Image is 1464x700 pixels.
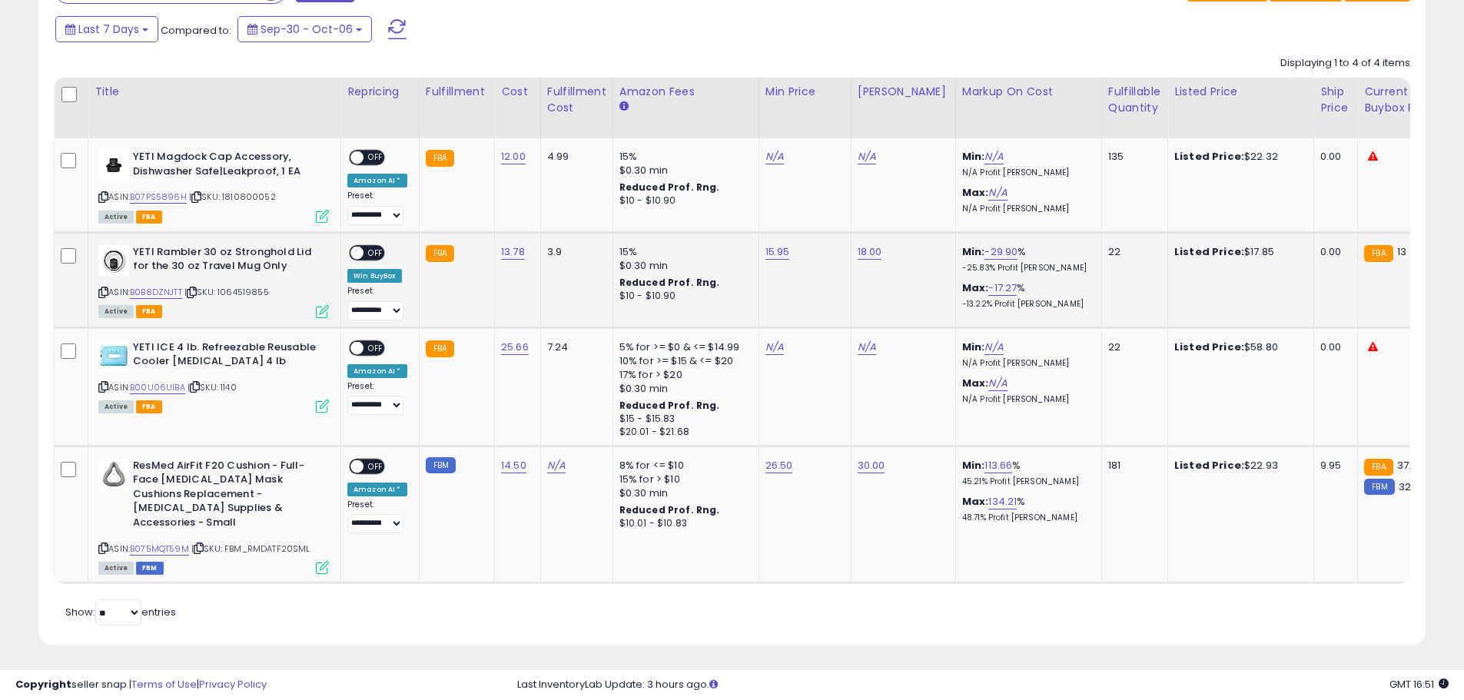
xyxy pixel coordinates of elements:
[765,458,793,473] a: 26.50
[364,341,388,354] span: OFF
[962,358,1090,369] p: N/A Profit [PERSON_NAME]
[1320,150,1346,164] div: 0.00
[962,299,1090,310] p: -13.22% Profit [PERSON_NAME]
[98,211,134,224] span: All listings currently available for purchase on Amazon
[130,286,182,299] a: B0B8DZNJTT
[619,503,720,516] b: Reduced Prof. Rng.
[858,244,882,260] a: 18.00
[426,340,454,357] small: FBA
[133,150,320,182] b: YETI Magdock Cap Accessory, Dishwasher Safe|Leakproof, 1 EA
[619,259,747,273] div: $0.30 min
[1174,459,1302,473] div: $22.93
[547,458,566,473] a: N/A
[765,84,845,100] div: Min Price
[619,368,747,382] div: 17% for > $20
[619,290,747,303] div: $10 - $10.90
[347,499,407,534] div: Preset:
[517,678,1449,692] div: Last InventoryLab Update: 3 hours ago.
[347,364,407,378] div: Amazon AI *
[984,458,1012,473] a: 113.66
[962,263,1090,274] p: -25.83% Profit [PERSON_NAME]
[347,269,402,283] div: Win BuyBox
[364,246,388,259] span: OFF
[98,305,134,318] span: All listings currently available for purchase on Amazon
[962,185,989,200] b: Max:
[962,495,1090,523] div: %
[858,458,885,473] a: 30.00
[619,486,747,500] div: $0.30 min
[984,149,1003,164] a: N/A
[98,400,134,413] span: All listings currently available for purchase on Amazon
[15,678,267,692] div: seller snap | |
[619,459,747,473] div: 8% for <= $10
[55,16,158,42] button: Last 7 Days
[364,459,388,473] span: OFF
[962,340,985,354] b: Min:
[191,542,310,555] span: | SKU: FBM_RMDATF20SML
[619,382,747,396] div: $0.30 min
[1108,459,1156,473] div: 181
[962,458,985,473] b: Min:
[962,84,1095,100] div: Markup on Cost
[962,459,1090,487] div: %
[619,340,747,354] div: 5% for >= $0 & <= $14.99
[962,476,1090,487] p: 45.21% Profit [PERSON_NAME]
[501,84,534,100] div: Cost
[962,280,989,295] b: Max:
[261,22,353,37] span: Sep-30 - Oct-06
[133,459,320,534] b: ResMed AirFit F20 Cushion - Full-Face [MEDICAL_DATA] Mask Cushions Replacement - [MEDICAL_DATA] S...
[131,677,197,692] a: Terms of Use
[15,677,71,692] strong: Copyright
[1108,84,1161,116] div: Fulfillable Quantity
[1174,244,1244,259] b: Listed Price:
[426,84,488,100] div: Fulfillment
[1174,245,1302,259] div: $17.85
[1397,244,1406,259] span: 13
[98,150,129,181] img: 31Te3bPZAYL._SL40_.jpg
[136,211,162,224] span: FBA
[98,562,134,575] span: All listings currently available for purchase on Amazon
[962,168,1090,178] p: N/A Profit [PERSON_NAME]
[1364,245,1393,262] small: FBA
[1320,340,1346,354] div: 0.00
[962,281,1090,310] div: %
[426,245,454,262] small: FBA
[962,244,985,259] b: Min:
[161,23,231,38] span: Compared to:
[1108,340,1156,354] div: 22
[1320,245,1346,259] div: 0.00
[98,340,329,412] div: ASIN:
[547,340,601,354] div: 7.24
[237,16,372,42] button: Sep-30 - Oct-06
[962,204,1090,214] p: N/A Profit [PERSON_NAME]
[858,340,876,355] a: N/A
[984,340,1003,355] a: N/A
[199,677,267,692] a: Privacy Policy
[984,244,1017,260] a: -29.90
[619,150,747,164] div: 15%
[98,459,129,489] img: 41rC1aqjNmL._SL40_.jpg
[1174,340,1302,354] div: $58.80
[347,191,407,225] div: Preset:
[501,244,525,260] a: 13.78
[619,426,747,439] div: $20.01 - $21.68
[136,305,162,318] span: FBA
[765,244,790,260] a: 15.95
[1397,458,1425,473] span: 37.49
[347,286,407,320] div: Preset:
[765,149,784,164] a: N/A
[98,340,129,371] img: 310VE-7nfsL._SL40_.jpg
[619,194,747,207] div: $10 - $10.90
[619,181,720,194] b: Reduced Prof. Rng.
[1320,84,1351,116] div: Ship Price
[1174,84,1307,100] div: Listed Price
[188,381,237,393] span: | SKU: 1140
[619,413,747,426] div: $15 - $15.83
[988,494,1017,509] a: 134.21
[347,84,413,100] div: Repricing
[619,276,720,289] b: Reduced Prof. Rng.
[988,185,1007,201] a: N/A
[133,340,320,373] b: YETI ICE 4 lb. Refreezable Reusable Cooler [MEDICAL_DATA] 4 lb
[962,245,1090,274] div: %
[501,340,529,355] a: 25.66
